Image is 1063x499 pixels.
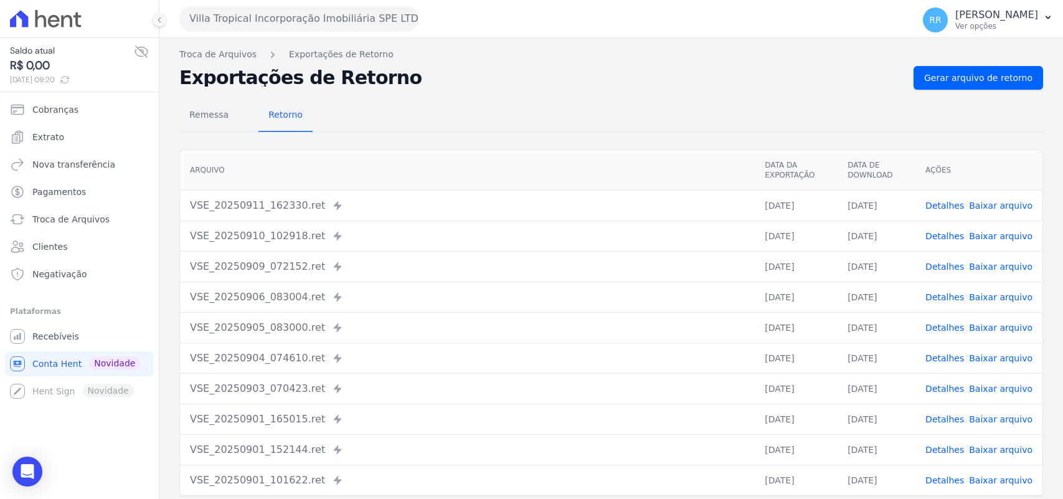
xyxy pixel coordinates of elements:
[969,231,1032,241] a: Baixar arquivo
[955,21,1038,31] p: Ver opções
[32,158,115,171] span: Nova transferência
[190,473,745,488] div: VSE_20250901_101622.ret
[755,465,838,495] td: [DATE]
[12,457,42,487] div: Open Intercom Messenger
[755,312,838,343] td: [DATE]
[914,66,1043,90] a: Gerar arquivo de retorno
[179,6,418,31] button: Villa Tropical Incorporação Imobiliária SPE LTDA
[190,412,745,427] div: VSE_20250901_165015.ret
[32,103,78,116] span: Cobranças
[755,343,838,373] td: [DATE]
[838,251,915,282] td: [DATE]
[755,404,838,434] td: [DATE]
[929,16,941,24] span: RR
[32,213,110,226] span: Troca de Arquivos
[10,304,149,319] div: Plataformas
[755,373,838,404] td: [DATE]
[838,404,915,434] td: [DATE]
[925,384,964,394] a: Detalhes
[5,125,154,150] a: Extrato
[755,221,838,251] td: [DATE]
[838,190,915,221] td: [DATE]
[913,2,1063,37] button: RR [PERSON_NAME] Ver opções
[969,414,1032,424] a: Baixar arquivo
[838,221,915,251] td: [DATE]
[969,292,1032,302] a: Baixar arquivo
[89,356,140,370] span: Novidade
[180,150,755,191] th: Arquivo
[925,201,964,211] a: Detalhes
[190,351,745,366] div: VSE_20250904_074610.ret
[32,268,87,280] span: Negativação
[838,150,915,191] th: Data de Download
[32,330,79,343] span: Recebíveis
[190,229,745,244] div: VSE_20250910_102918.ret
[32,186,86,198] span: Pagamentos
[5,262,154,287] a: Negativação
[10,57,134,74] span: R$ 0,00
[5,97,154,122] a: Cobranças
[925,231,964,241] a: Detalhes
[925,475,964,485] a: Detalhes
[838,434,915,465] td: [DATE]
[969,353,1032,363] a: Baixar arquivo
[755,434,838,465] td: [DATE]
[925,414,964,424] a: Detalhes
[190,198,745,213] div: VSE_20250911_162330.ret
[5,324,154,349] a: Recebíveis
[5,351,154,376] a: Conta Hent Novidade
[5,152,154,177] a: Nova transferência
[925,292,964,302] a: Detalhes
[838,373,915,404] td: [DATE]
[969,475,1032,485] a: Baixar arquivo
[915,150,1042,191] th: Ações
[190,442,745,457] div: VSE_20250901_152144.ret
[924,72,1032,84] span: Gerar arquivo de retorno
[258,100,313,132] a: Retorno
[190,320,745,335] div: VSE_20250905_083000.ret
[261,102,310,127] span: Retorno
[969,445,1032,455] a: Baixar arquivo
[755,190,838,221] td: [DATE]
[10,44,134,57] span: Saldo atual
[179,69,904,87] h2: Exportações de Retorno
[969,384,1032,394] a: Baixar arquivo
[925,262,964,272] a: Detalhes
[5,207,154,232] a: Troca de Arquivos
[969,262,1032,272] a: Baixar arquivo
[182,102,236,127] span: Remessa
[969,201,1032,211] a: Baixar arquivo
[10,74,134,85] span: [DATE] 09:20
[838,343,915,373] td: [DATE]
[755,251,838,282] td: [DATE]
[179,48,1043,61] nav: Breadcrumb
[179,48,257,61] a: Troca de Arquivos
[5,234,154,259] a: Clientes
[969,323,1032,333] a: Baixar arquivo
[838,465,915,495] td: [DATE]
[289,48,394,61] a: Exportações de Retorno
[190,290,745,305] div: VSE_20250906_083004.ret
[838,282,915,312] td: [DATE]
[10,97,149,404] nav: Sidebar
[5,179,154,204] a: Pagamentos
[190,259,745,274] div: VSE_20250909_072152.ret
[925,323,964,333] a: Detalhes
[955,9,1038,21] p: [PERSON_NAME]
[179,100,239,132] a: Remessa
[755,150,838,191] th: Data da Exportação
[32,131,64,143] span: Extrato
[32,358,82,370] span: Conta Hent
[925,353,964,363] a: Detalhes
[925,445,964,455] a: Detalhes
[755,282,838,312] td: [DATE]
[32,240,67,253] span: Clientes
[190,381,745,396] div: VSE_20250903_070423.ret
[838,312,915,343] td: [DATE]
